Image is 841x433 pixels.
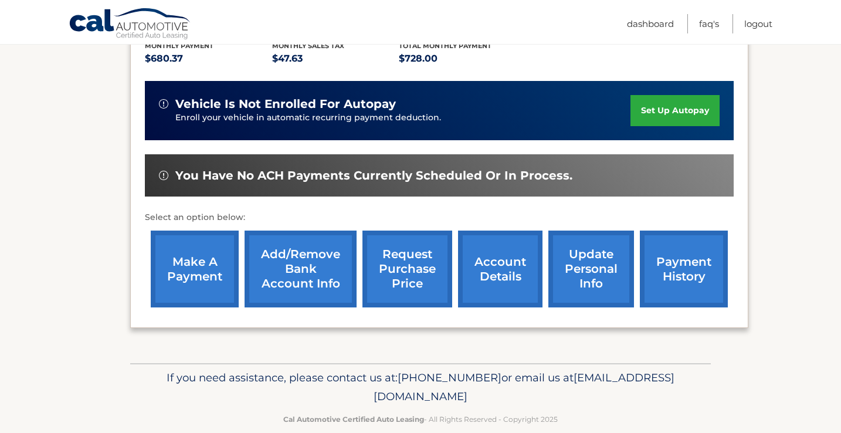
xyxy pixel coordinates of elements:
a: update personal info [548,231,634,307]
a: Add/Remove bank account info [245,231,357,307]
strong: Cal Automotive Certified Auto Leasing [283,415,424,424]
a: account details [458,231,542,307]
a: request purchase price [362,231,452,307]
span: Total Monthly Payment [399,42,491,50]
p: If you need assistance, please contact us at: or email us at [138,368,703,406]
p: $728.00 [399,50,526,67]
img: alert-white.svg [159,171,168,180]
span: Monthly sales Tax [272,42,344,50]
span: Monthly Payment [145,42,213,50]
a: make a payment [151,231,239,307]
span: [EMAIL_ADDRESS][DOMAIN_NAME] [374,371,674,403]
p: - All Rights Reserved - Copyright 2025 [138,413,703,425]
p: $680.37 [145,50,272,67]
a: payment history [640,231,728,307]
a: Logout [744,14,772,33]
p: Enroll your vehicle in automatic recurring payment deduction. [175,111,630,124]
img: alert-white.svg [159,99,168,109]
p: Select an option below: [145,211,734,225]
a: set up autopay [630,95,720,126]
span: vehicle is not enrolled for autopay [175,97,396,111]
span: [PHONE_NUMBER] [398,371,501,384]
a: Dashboard [627,14,674,33]
span: You have no ACH payments currently scheduled or in process. [175,168,572,183]
a: FAQ's [699,14,719,33]
p: $47.63 [272,50,399,67]
a: Cal Automotive [69,8,192,42]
